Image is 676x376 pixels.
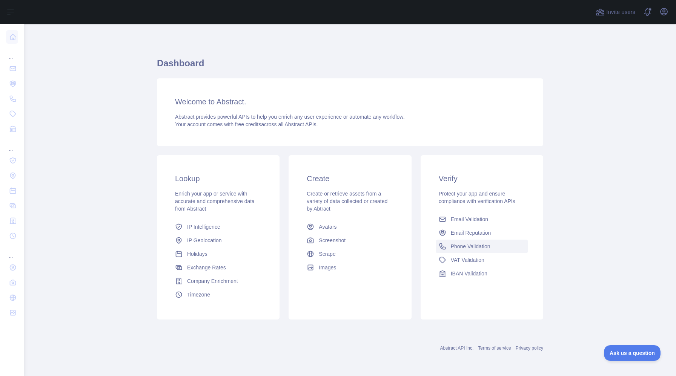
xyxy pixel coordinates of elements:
span: Timezone [187,291,210,298]
span: VAT Validation [451,256,484,264]
a: Email Reputation [436,226,528,240]
span: Holidays [187,250,207,258]
a: Timezone [172,288,264,301]
a: Terms of service [478,345,511,351]
a: Abstract API Inc. [440,345,474,351]
a: IP Geolocation [172,234,264,247]
iframe: Toggle Customer Support [604,345,661,361]
div: ... [6,137,18,152]
span: Enrich your app or service with accurate and comprehensive data from Abstract [175,191,255,212]
a: IP Intelligence [172,220,264,234]
h3: Verify [439,173,525,184]
a: Images [304,261,396,274]
a: VAT Validation [436,253,528,267]
a: Avatars [304,220,396,234]
h1: Dashboard [157,57,543,75]
span: Screenshot [319,237,346,244]
span: free credits [235,121,261,127]
span: Email Validation [451,216,488,223]
span: Your account comes with across all Abstract APIs. [175,121,318,127]
a: Screenshot [304,234,396,247]
span: IP Geolocation [187,237,222,244]
a: Exchange Rates [172,261,264,274]
a: Email Validation [436,212,528,226]
span: Avatars [319,223,336,231]
a: Privacy policy [516,345,543,351]
a: Company Enrichment [172,274,264,288]
span: Phone Validation [451,243,490,250]
h3: Create [307,173,393,184]
h3: Welcome to Abstract. [175,96,525,107]
span: IBAN Validation [451,270,487,277]
span: Exchange Rates [187,264,226,271]
span: Invite users [606,8,635,17]
a: Holidays [172,247,264,261]
a: Scrape [304,247,396,261]
h3: Lookup [175,173,261,184]
span: Abstract provides powerful APIs to help you enrich any user experience or automate any workflow. [175,114,405,120]
button: Invite users [594,6,637,18]
span: Scrape [319,250,335,258]
div: ... [6,244,18,259]
span: Company Enrichment [187,277,238,285]
span: Images [319,264,336,271]
span: Protect your app and ensure compliance with verification APIs [439,191,515,204]
a: Phone Validation [436,240,528,253]
span: IP Intelligence [187,223,220,231]
span: Create or retrieve assets from a variety of data collected or created by Abtract [307,191,387,212]
div: ... [6,45,18,60]
span: Email Reputation [451,229,491,237]
a: IBAN Validation [436,267,528,280]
